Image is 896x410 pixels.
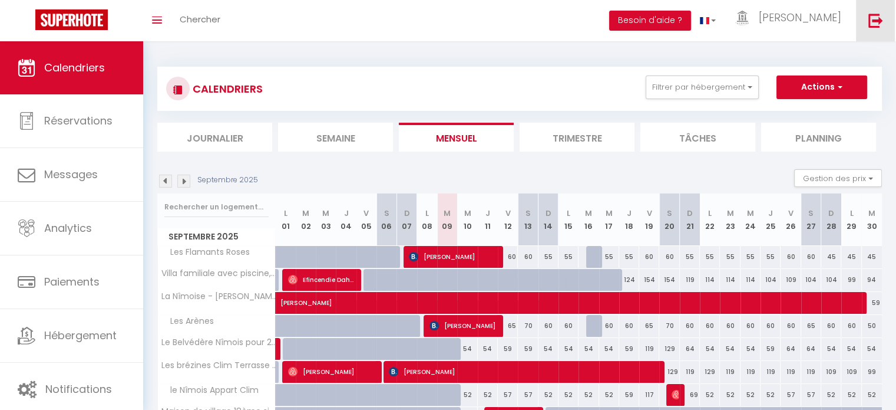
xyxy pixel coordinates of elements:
[841,315,861,337] div: 60
[197,175,258,186] p: Septembre 2025
[821,269,841,291] div: 104
[356,193,376,246] th: 05
[720,246,740,268] div: 55
[558,384,578,406] div: 52
[498,338,518,360] div: 59
[801,384,821,406] div: 57
[740,269,761,291] div: 114
[525,208,531,219] abbr: S
[44,274,100,289] span: Paiements
[740,384,761,406] div: 52
[578,193,599,246] th: 16
[700,361,720,383] div: 129
[720,384,740,406] div: 52
[639,269,659,291] div: 154
[609,11,691,31] button: Besoin d'aide ?
[478,338,498,360] div: 54
[781,193,801,246] th: 26
[720,338,740,360] div: 54
[672,383,678,406] span: [PERSON_NAME]
[578,338,599,360] div: 54
[700,338,720,360] div: 54
[761,338,781,360] div: 59
[862,338,882,360] div: 54
[518,315,538,337] div: 70
[538,193,558,246] th: 14
[558,315,578,337] div: 60
[680,361,700,383] div: 119
[821,361,841,383] div: 109
[409,245,495,268] span: [PERSON_NAME]
[558,246,578,268] div: 55
[425,208,429,219] abbr: L
[344,208,349,219] abbr: J
[821,384,841,406] div: 52
[862,193,882,246] th: 30
[781,269,801,291] div: 109
[284,208,287,219] abbr: L
[862,269,882,291] div: 94
[759,10,841,25] span: [PERSON_NAME]
[160,246,253,259] span: Les Flamants Roses
[578,384,599,406] div: 52
[687,208,693,219] abbr: D
[740,193,761,246] th: 24
[389,360,656,383] span: [PERSON_NAME]
[761,361,781,383] div: 119
[761,123,876,152] li: Planning
[862,246,882,268] div: 45
[801,269,821,291] div: 104
[740,338,761,360] div: 54
[747,208,754,219] abbr: M
[437,193,457,246] th: 09
[801,315,821,337] div: 65
[761,315,781,337] div: 60
[619,193,639,246] th: 18
[599,193,619,246] th: 17
[417,193,437,246] th: 08
[384,208,389,219] abbr: S
[404,208,410,219] abbr: D
[429,314,496,337] span: [PERSON_NAME]
[44,113,113,128] span: Réservations
[781,246,801,268] div: 60
[160,292,277,301] span: La Nîmoise - [PERSON_NAME] ·
[639,338,659,360] div: 119
[862,315,882,337] div: 50
[680,338,700,360] div: 64
[868,208,875,219] abbr: M
[396,193,416,246] th: 07
[720,269,740,291] div: 114
[700,315,720,337] div: 60
[302,208,309,219] abbr: M
[801,193,821,246] th: 27
[639,384,659,406] div: 117
[740,246,761,268] div: 55
[619,246,639,268] div: 55
[444,208,451,219] abbr: M
[518,246,538,268] div: 60
[781,315,801,337] div: 60
[659,361,679,383] div: 129
[619,384,639,406] div: 59
[35,9,108,30] img: Super Booking
[498,193,518,246] th: 12
[538,246,558,268] div: 55
[478,193,498,246] th: 11
[808,208,814,219] abbr: S
[768,208,773,219] abbr: J
[288,360,375,383] span: [PERSON_NAME]
[700,269,720,291] div: 114
[538,384,558,406] div: 52
[841,193,861,246] th: 29
[680,315,700,337] div: 60
[316,193,336,246] th: 03
[619,338,639,360] div: 59
[740,315,761,337] div: 60
[160,315,217,328] span: Les Arènes
[788,208,793,219] abbr: V
[821,338,841,360] div: 54
[841,246,861,268] div: 45
[158,228,275,245] span: Septembre 2025
[781,338,801,360] div: 64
